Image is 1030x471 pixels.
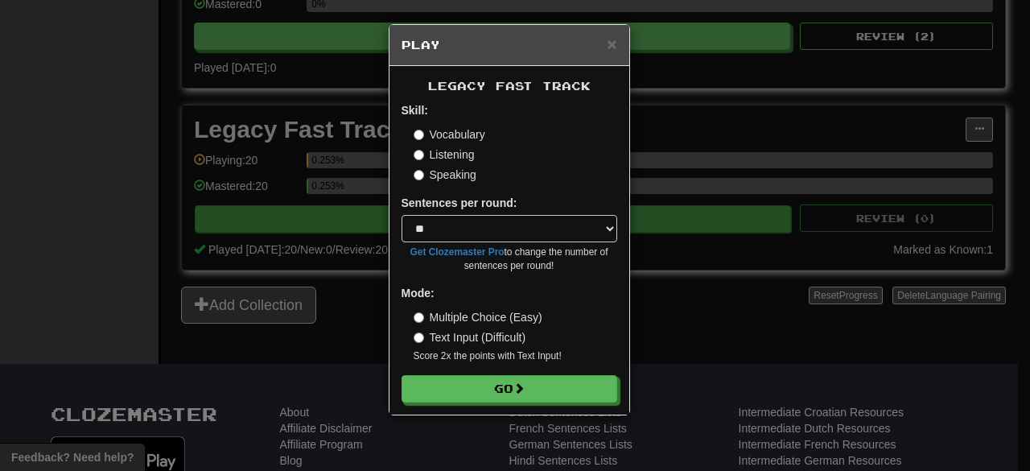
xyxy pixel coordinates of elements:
label: Listening [414,147,475,163]
button: Close [607,35,616,52]
strong: Skill: [402,104,428,117]
label: Speaking [414,167,476,183]
input: Speaking [414,170,424,180]
label: Sentences per round: [402,195,517,211]
small: Score 2x the points with Text Input ! [414,349,617,363]
label: Vocabulary [414,126,485,143]
label: Text Input (Difficult) [414,329,526,345]
span: Legacy Fast Track [428,79,591,93]
a: Get Clozemaster Pro [410,246,505,258]
input: Listening [414,150,424,160]
input: Text Input (Difficult) [414,333,424,343]
span: × [607,35,616,53]
strong: Mode: [402,287,435,300]
small: to change the number of sentences per round! [402,246,617,273]
h5: Play [402,37,617,53]
label: Multiple Choice (Easy) [414,309,542,325]
input: Vocabulary [414,130,424,140]
button: Go [402,375,617,403]
input: Multiple Choice (Easy) [414,312,424,323]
